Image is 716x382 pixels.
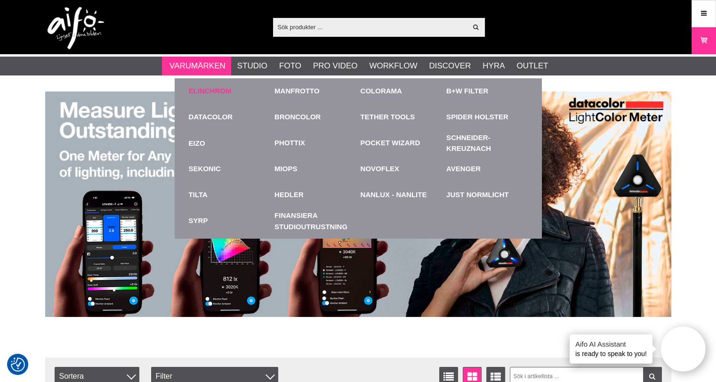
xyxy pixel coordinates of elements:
[189,190,208,200] a: TILTA
[189,86,232,97] a: Elinchrom
[516,60,548,72] a: Outlet
[189,164,221,174] a: Sekonic
[361,86,402,97] a: Colorama
[189,112,233,123] a: Datacolor
[274,190,304,200] a: Hedler
[45,91,671,317] img: Annons:005 banner-datac-lcm200-1390x.jpg
[446,190,509,200] a: Just Normlicht
[274,164,297,174] a: Miops
[11,356,25,373] button: Samtyckesinställningar
[48,7,104,50] img: logo.png
[446,86,488,97] a: B+W Filter
[361,112,415,123] a: Tether Tools
[429,60,471,72] a: Discover
[361,138,420,149] a: Pocket Wizard
[237,60,267,72] a: Studio
[570,334,652,364] div: is ready to speak to you!
[273,20,467,34] input: Sök produkter ...
[274,208,356,234] a: Finansiera Studioutrustning
[189,130,270,156] a: EIZO
[189,216,208,226] a: Syrp
[279,60,301,72] a: Foto
[169,60,225,72] a: Varumärken
[313,60,357,72] a: Pro Video
[483,60,505,72] a: Hyra
[274,138,305,149] a: Phottix
[446,164,481,174] a: Avenger
[361,190,427,200] a: Nanlux - Nanlite
[369,60,417,72] a: Workflow
[274,112,321,123] a: Broncolor
[361,164,400,174] a: Novoflex
[274,86,320,97] a: Manfrotto
[446,112,508,123] a: Spider Holster
[446,133,528,154] a: Schneider-Kreuznach
[575,339,647,349] h4: Aifo AI Assistant
[11,357,25,372] img: Revisit consent button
